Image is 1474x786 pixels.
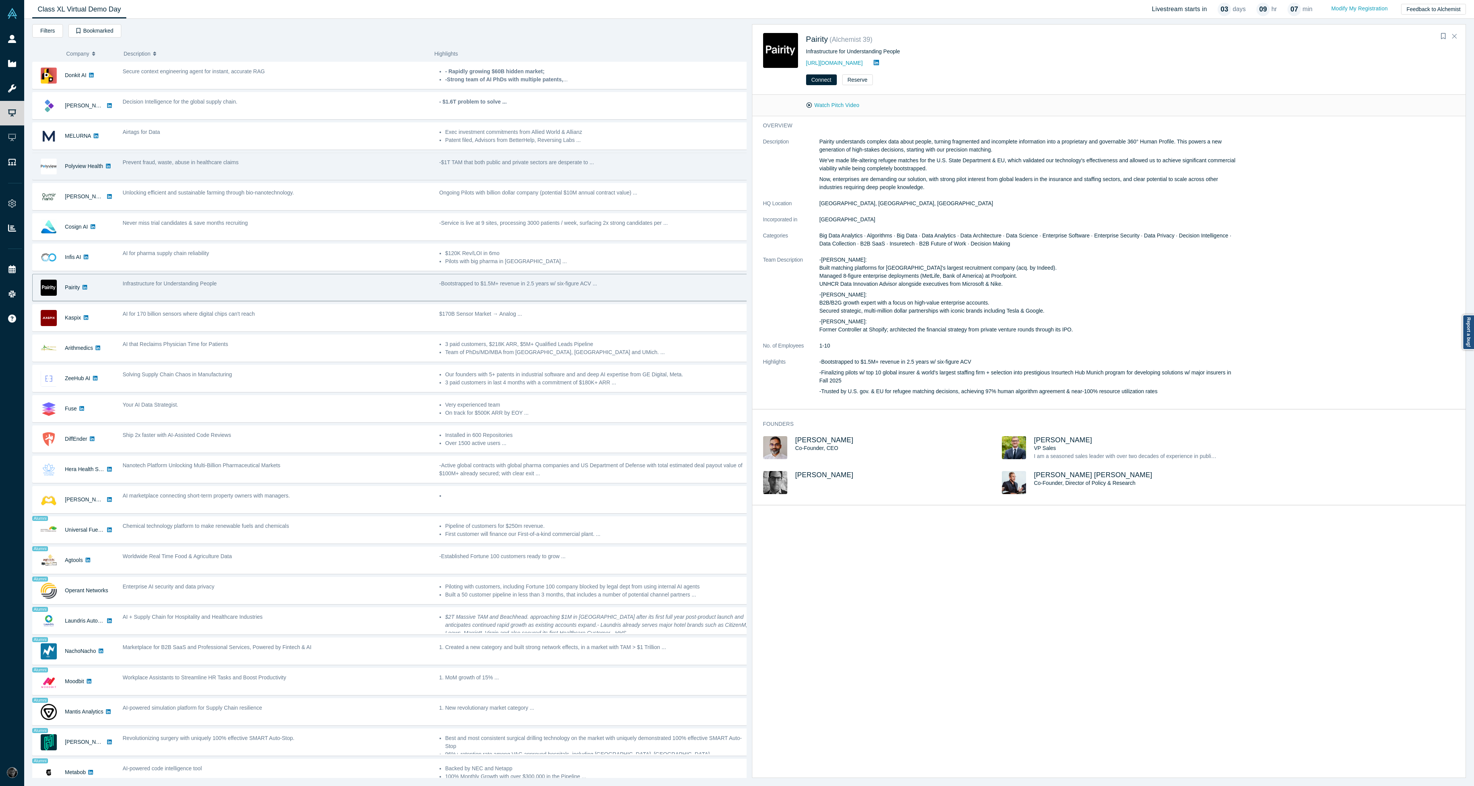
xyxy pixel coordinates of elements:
li: $120K Rev/LOI in 6mo [445,249,748,257]
li: Team of PhDs/MD/MBA from [GEOGRAPHIC_DATA], [GEOGRAPHIC_DATA] and UMich. ... [445,348,748,356]
small: ( Alchemist 39 ) [830,36,873,43]
span: Alumni [32,577,48,582]
a: Laundris Autonomous Inventory Management [65,618,174,624]
img: Polyview Health's Logo [41,158,57,175]
li: First customer will finance our First-of-a-kind commercial plant. ... [445,530,748,538]
span: Ship 2x faster with AI-Assisted Code Reviews [123,432,231,438]
span: VP Sales [1034,445,1056,451]
span: Alumni [32,728,48,733]
li: ... [445,613,748,637]
li: ... [445,76,748,84]
a: Modify My Registration [1323,2,1396,15]
li: 3 paid customers, $218K ARR, $5M+ Qualified Leads Pipeline [445,340,748,348]
li: Our founders with 5+ patents in industrial software and and deep AI expertise from GE Digital, Meta. [445,371,748,379]
div: 03 [1218,3,1231,16]
p: Pairity understands complex data about people, turning fragmented and incomplete information into... [820,138,1241,154]
li: Created a new category and built strong network effects, in a market with TAM > $1 Trillion ... [445,643,748,651]
a: [PERSON_NAME] Surgical [65,739,130,745]
span: AI for pharma supply chain reliability [123,250,209,256]
li: Pilots with big pharma in [GEOGRAPHIC_DATA] ... [445,257,748,265]
dt: No. of Employees [763,342,820,358]
p: -Active global contracts with global pharma companies and US Department of Defense with total est... [439,461,748,478]
span: Airtags for Data [123,129,160,135]
p: -Trusted by U.S. gov. & EU for refugee matching decisions, achieving 97% human algorithm agreemen... [820,387,1241,395]
a: Metabob [65,769,86,775]
span: Revolutionizing surgery with uniquely 100% effective SMART Auto-Stop. [123,735,294,741]
button: Description [124,46,426,62]
span: Co-Founder, CEO [795,445,838,451]
img: Laundris Autonomous Inventory Management's Logo [41,613,57,629]
button: Close [1449,30,1460,43]
img: Operant Networks's Logo [41,583,57,599]
dd: 1-10 [820,342,1241,350]
li: 100% Monthly Growth with over $300,000 in the Pipeline ... [445,773,748,781]
span: Marketplace for B2B SaaS and Professional Services, Powered by Fintech & AI [123,644,312,650]
span: Alumni [32,758,48,763]
span: Workplace Assistants to Streamline HR Tasks and Boost Productivity [123,674,286,681]
p: -[PERSON_NAME]: Built matching platforms for [GEOGRAPHIC_DATA]'s largest recruitment company (acq... [820,256,1241,288]
img: Donkit AI's Logo [41,68,57,84]
span: Big Data Analytics · Algorithms · Big Data · Data Analytics · Data Architecture · Data Science · ... [820,232,1231,247]
a: ZeeHub AI [65,375,90,381]
li: New revolutionary market category ... [445,704,748,712]
p: min [1302,5,1312,14]
p: Ongoing Pilots with billion dollar company (potential $10M annual contract value) ... [439,189,748,197]
span: AI marketplace connecting short-term property owners with managers. [123,493,290,499]
span: Prevent fraud, waste, abuse in healthcare claims [123,159,239,165]
span: Chemical technology platform to make renewable fuels and chemicals [123,523,289,529]
span: Worldwide Real Time Food & Agriculture Data [123,553,232,559]
a: [PERSON_NAME] [795,436,854,444]
span: Unlocking efficient and sustainable farming through bio-nanotechnology. [123,189,294,196]
span: Secure context engineering agent for instant, accurate RAG [123,68,265,74]
img: Radboud Reijn's Profile Image [1002,436,1026,459]
a: Pairity [65,284,80,290]
h3: overview [763,122,1230,130]
strong: -Strong team of AI PhDs with multiple patents, [445,76,563,82]
a: [PERSON_NAME] [795,471,854,479]
p: -$1T TAM that both public and private sectors are desperate to ... [439,158,748,166]
span: [PERSON_NAME] [PERSON_NAME] [1034,471,1152,479]
dd: [GEOGRAPHIC_DATA] [820,216,1241,224]
a: [PERSON_NAME] [65,193,109,199]
div: 09 [1256,3,1270,16]
a: Kaspix [65,315,81,321]
a: Agtools [65,557,83,563]
a: Fuse [65,405,77,412]
img: Besty AI's Logo [41,492,57,508]
li: Very experienced team [445,401,748,409]
dt: Categories [763,232,820,256]
em: $2T Massive TAM and Beachhead. approaching $1M in [GEOGRAPHIC_DATA] after its first full year pos... [445,614,748,636]
a: Polyview Health [65,163,103,169]
a: Pairity [806,35,828,43]
p: -Bootstrapped to $1.5M+ revenue in 2.5 years w/ six-figure ACV ... [439,280,748,288]
dt: Incorporated in [763,216,820,232]
a: [PERSON_NAME] AI [65,496,115,503]
h4: Livestream starts in [1152,5,1207,13]
a: Universal Fuel Technologies [65,527,132,533]
dt: Team Description [763,256,820,342]
p: Now, enterprises are demanding our solution, with strong pilot interest from global leaders in th... [820,175,1241,191]
img: Rami Chousein's Account [7,767,18,778]
img: Kaspix's Logo [41,310,57,326]
img: Hera Health Solutions's Logo [41,461,57,478]
dt: Description [763,138,820,199]
span: Description [124,46,150,62]
li: 3 paid customers in last 4 months with a commitment of $180K+ ARR ... [445,379,748,387]
a: Cosign AI [65,224,88,230]
li: 96%+ retention rate among VAC-approved hospitals, including [GEOGRAPHIC_DATA], [GEOGRAPHIC_DATA],... [445,750,748,766]
span: Alumni [32,546,48,551]
img: Infis AI's Logo [41,249,57,265]
li: Patent filed, Advisors from BetterHelp, Reversing Labs ... [445,136,748,144]
p: hr [1271,5,1277,14]
img: Gotam Bhardwaj's Profile Image [763,436,787,459]
li: On track for $500K ARR by EOY ... [445,409,748,417]
strong: - $1.6T problem to solve ... [439,99,507,105]
a: [URL][DOMAIN_NAME] [806,60,863,66]
span: Alumni [32,607,48,612]
a: Class XL Virtual Demo Day [32,0,126,18]
a: Operant Networks [65,587,108,593]
li: Piloting with customers, including Fortune 100 company blocked by legal dept from using internal ... [445,583,748,591]
span: Alumni [32,667,48,672]
span: Company [66,46,89,62]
